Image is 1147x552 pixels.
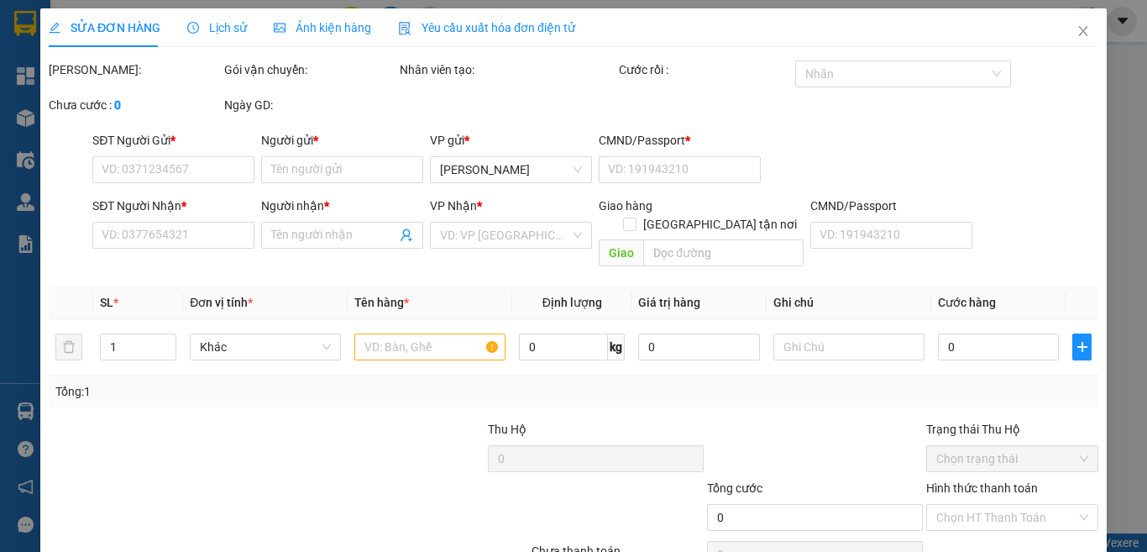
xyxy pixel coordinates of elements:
span: Lê Hồng Phong [440,157,582,182]
span: edit [49,22,60,34]
span: Lịch sử [187,21,247,34]
div: Ngày GD: [224,96,396,114]
input: Ghi Chú [773,334,924,360]
span: Yêu cầu xuất hóa đơn điện tử [398,21,575,34]
div: SĐT Người Gửi [92,131,254,150]
span: user-add [400,229,413,242]
div: Người nhận [261,197,423,215]
img: icon [398,22,411,35]
span: plus [1073,340,1091,354]
label: Hình thức thanh toán [926,481,1038,495]
span: up [162,337,172,347]
th: Ghi chú [767,287,931,319]
span: Tổng cước [707,481,762,495]
span: [GEOGRAPHIC_DATA] tận nơi [636,215,803,234]
span: Cước hàng [938,296,996,309]
span: Decrease Value [157,347,175,360]
button: delete [55,334,82,360]
span: down [162,349,172,359]
span: clock-circle [187,22,199,34]
div: Tổng: 1 [55,382,444,401]
span: Giá trị hàng [638,296,700,309]
div: Trạng thái Thu Hộ [926,420,1098,439]
span: Thu Hộ [487,423,526,436]
div: CMND/Passport [809,197,972,215]
span: Đơn vị tính [190,296,253,309]
span: Giao [599,239,643,266]
button: plus [1072,334,1092,360]
div: SĐT Người Nhận [92,197,254,215]
button: Close [1060,8,1107,55]
div: CMND/Passport [599,131,761,150]
input: Dọc đường [643,239,803,266]
div: Gói vận chuyển: [224,60,396,79]
span: SL [100,296,113,309]
div: Chưa cước : [49,96,221,114]
span: Chọn trạng thái [936,446,1088,471]
span: Increase Value [157,334,175,347]
span: picture [274,22,285,34]
div: VP gửi [430,131,592,150]
span: Ảnh kiện hàng [274,21,371,34]
div: [PERSON_NAME]: [49,60,221,79]
div: Cước rồi : [619,60,791,79]
span: SỬA ĐƠN HÀNG [49,21,160,34]
span: VP Nhận [430,199,477,213]
b: 0 [114,98,121,112]
span: kg [608,334,625,360]
div: Nhân viên tạo: [400,60,615,79]
span: Định lượng [542,296,601,309]
div: Người gửi [261,131,423,150]
span: Khác [200,334,331,360]
span: close [1076,24,1090,38]
input: VD: Bàn, Ghế [354,334,505,360]
span: Tên hàng [354,296,409,309]
span: Giao hàng [599,199,652,213]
